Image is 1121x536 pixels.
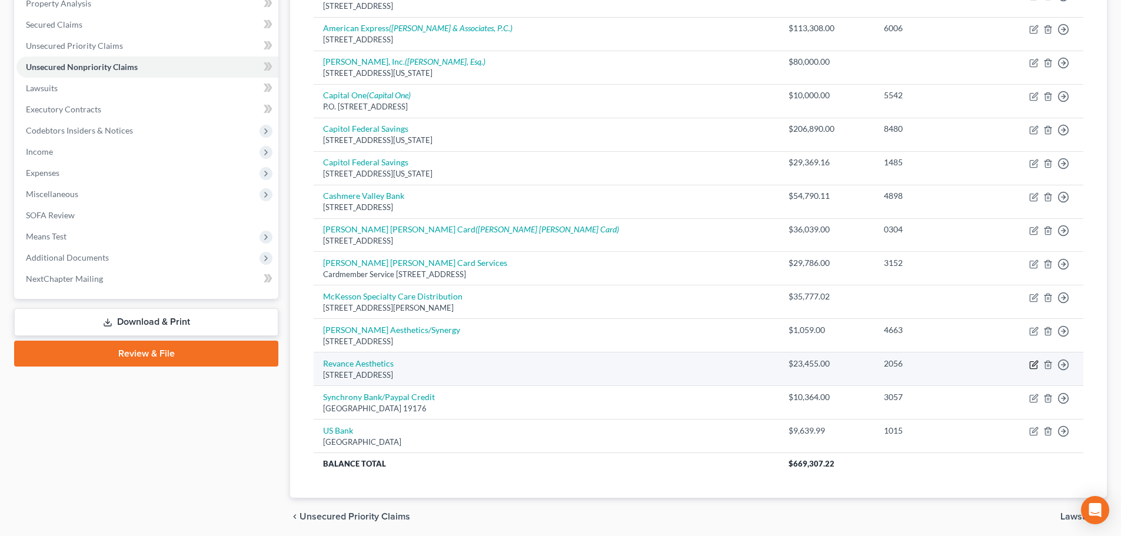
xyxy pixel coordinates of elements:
div: [STREET_ADDRESS] [323,34,770,45]
a: Capitol Federal Savings [323,124,408,134]
a: [PERSON_NAME] Aesthetics/Synergy [323,325,460,335]
span: Unsecured Nonpriority Claims [26,62,138,72]
div: Cardmember Service [STREET_ADDRESS] [323,269,770,280]
div: [GEOGRAPHIC_DATA] 19176 [323,403,770,414]
a: US Bank [323,425,353,435]
span: SOFA Review [26,210,75,220]
a: Executory Contracts [16,99,278,120]
div: $10,000.00 [789,89,866,101]
div: [STREET_ADDRESS][PERSON_NAME] [323,302,770,314]
div: 4663 [884,324,980,336]
div: 1015 [884,425,980,437]
a: NextChapter Mailing [16,268,278,289]
div: 0304 [884,224,980,235]
div: [STREET_ADDRESS] [323,235,770,247]
div: $206,890.00 [789,123,866,135]
div: $10,364.00 [789,391,866,403]
span: Additional Documents [26,252,109,262]
button: Lawsuits chevron_right [1060,512,1107,521]
div: 4898 [884,190,980,202]
div: [STREET_ADDRESS] [323,202,770,213]
div: 2056 [884,358,980,369]
a: Secured Claims [16,14,278,35]
a: Lawsuits [16,78,278,99]
div: [STREET_ADDRESS] [323,1,770,12]
a: [PERSON_NAME], Inc.([PERSON_NAME], Esq.) [323,56,485,66]
span: Miscellaneous [26,189,78,199]
div: $1,059.00 [789,324,866,336]
span: Income [26,147,53,157]
i: chevron_left [290,512,300,521]
div: $54,790.11 [789,190,866,202]
div: [GEOGRAPHIC_DATA] [323,437,770,448]
i: ([PERSON_NAME], Esq.) [405,56,485,66]
div: P.O. [STREET_ADDRESS] [323,101,770,112]
span: Unsecured Priority Claims [300,512,410,521]
div: 3057 [884,391,980,403]
a: [PERSON_NAME] [PERSON_NAME] Card Services [323,258,507,268]
span: Secured Claims [26,19,82,29]
div: [STREET_ADDRESS][US_STATE] [323,68,770,79]
span: Codebtors Insiders & Notices [26,125,133,135]
div: 1485 [884,157,980,168]
div: [STREET_ADDRESS] [323,369,770,381]
button: chevron_left Unsecured Priority Claims [290,512,410,521]
div: $35,777.02 [789,291,866,302]
th: Balance Total [314,453,779,474]
span: Means Test [26,231,66,241]
div: $36,039.00 [789,224,866,235]
i: ([PERSON_NAME] & Associates, P.C.) [389,23,513,33]
div: $29,786.00 [789,257,866,269]
a: McKesson Specialty Care Distribution [323,291,463,301]
a: Unsecured Nonpriority Claims [16,56,278,78]
span: $669,307.22 [789,459,834,468]
div: [STREET_ADDRESS][US_STATE] [323,168,770,179]
i: ([PERSON_NAME] [PERSON_NAME] Card) [475,224,619,234]
span: Expenses [26,168,59,178]
span: Lawsuits [1060,512,1097,521]
div: $80,000.00 [789,56,866,68]
div: $113,308.00 [789,22,866,34]
div: $9,639.99 [789,425,866,437]
a: American Express([PERSON_NAME] & Associates, P.C.) [323,23,513,33]
a: Synchrony Bank/Paypal Credit [323,392,435,402]
div: 5542 [884,89,980,101]
div: $29,369.16 [789,157,866,168]
a: Download & Print [14,308,278,336]
a: Cashmere Valley Bank [323,191,404,201]
span: NextChapter Mailing [26,274,103,284]
span: Lawsuits [26,83,58,93]
div: [STREET_ADDRESS] [323,336,770,347]
div: 6006 [884,22,980,34]
a: [PERSON_NAME] [PERSON_NAME] Card([PERSON_NAME] [PERSON_NAME] Card) [323,224,619,234]
a: Review & File [14,341,278,367]
div: 8480 [884,123,980,135]
a: Revance Aesthetics [323,358,394,368]
a: Capital One(Capital One) [323,90,411,100]
a: Capitol Federal Savings [323,157,408,167]
div: Open Intercom Messenger [1081,496,1109,524]
div: 3152 [884,257,980,269]
div: [STREET_ADDRESS][US_STATE] [323,135,770,146]
a: SOFA Review [16,205,278,226]
a: Unsecured Priority Claims [16,35,278,56]
span: Unsecured Priority Claims [26,41,123,51]
div: $23,455.00 [789,358,866,369]
i: (Capital One) [367,90,411,100]
span: Executory Contracts [26,104,101,114]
